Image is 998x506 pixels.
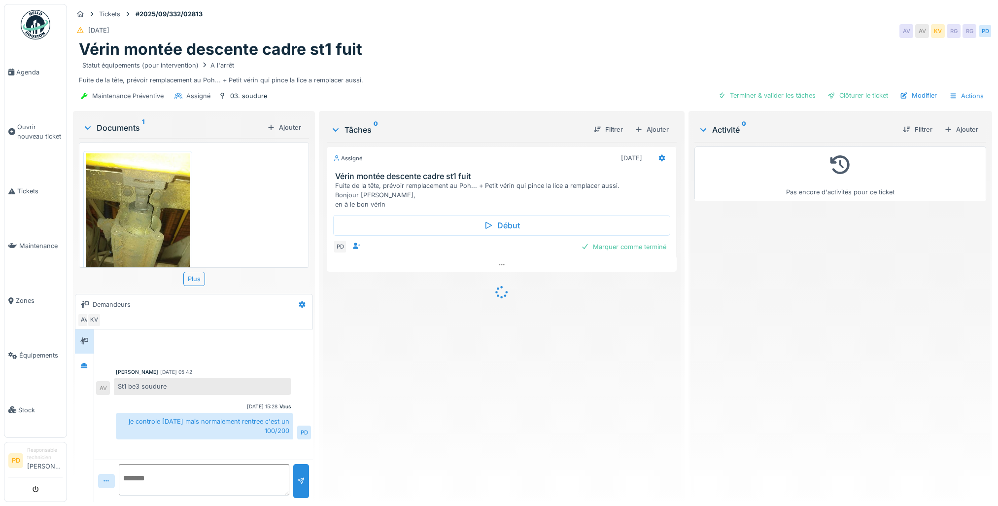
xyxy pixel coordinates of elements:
a: PD Responsable technicien[PERSON_NAME] [8,446,63,477]
div: Filtrer [589,123,627,136]
div: Plus [183,272,205,286]
span: Ouvrir nouveau ticket [17,122,63,141]
div: KV [87,313,101,327]
div: PD [297,426,311,439]
span: Tickets [17,186,63,196]
div: 03. soudure [230,91,267,101]
div: Vous [279,403,291,410]
div: RG [947,24,961,38]
li: PD [8,453,23,468]
div: [DATE] [88,26,109,35]
a: Stock [4,383,67,437]
div: Actions [945,89,988,103]
a: Agenda [4,45,67,100]
div: Marquer comme terminé [577,240,670,253]
div: PD [333,240,347,253]
span: Agenda [16,68,63,77]
a: Tickets [4,164,67,218]
span: Stock [18,405,63,415]
div: RG [963,24,976,38]
div: Ajouter [631,123,673,136]
div: Fuite de la tête, prévoir remplacement au Poh... + Petit vérin qui pince la lice a remplacer auss... [335,181,672,210]
img: Badge_color-CXgf-gQk.svg [21,10,50,39]
div: AV [915,24,929,38]
sup: 1 [142,122,144,134]
sup: 0 [374,124,378,136]
a: Zones [4,273,67,328]
div: St1 be3 soudure [114,378,291,395]
div: AV [899,24,913,38]
div: [PERSON_NAME] [116,368,158,376]
div: Ajouter [940,123,982,136]
div: Statut équipements (pour intervention) A l'arrêt [82,61,234,70]
div: Modifier [896,89,941,102]
div: Début [333,215,670,236]
div: AV [96,381,110,395]
span: Maintenance [19,241,63,251]
div: [DATE] 05:42 [160,368,192,376]
h1: Vérin montée descente cadre st1 fuit [79,40,362,59]
div: Maintenance Préventive [92,91,164,101]
div: Demandeurs [93,300,131,309]
div: Documents [83,122,263,134]
div: Tickets [99,9,120,19]
div: Terminer & valider les tâches [714,89,820,102]
strong: #2025/09/332/02813 [132,9,206,19]
div: je controle [DATE] mais normalement rentree c'est un 100/200 [116,413,293,439]
span: Équipements [19,351,63,360]
div: Filtrer [899,123,936,136]
div: Responsable technicien [27,446,63,462]
div: Pas encore d'activités pour ce ticket [701,151,980,197]
div: AV [77,313,91,327]
div: [DATE] [621,153,642,163]
h3: Vérin montée descente cadre st1 fuit [335,172,672,181]
div: Ajouter [263,121,305,134]
div: PD [978,24,992,38]
div: Assigné [333,154,363,163]
span: Zones [16,296,63,305]
div: Clôturer le ticket [824,89,892,102]
img: e8xx4tdzf4apr0h9gv51o3iy9elp [86,153,190,292]
a: Ouvrir nouveau ticket [4,100,67,164]
div: Tâches [331,124,585,136]
sup: 0 [742,124,746,136]
li: [PERSON_NAME] [27,446,63,475]
div: Assigné [186,91,210,101]
div: KV [931,24,945,38]
div: Fuite de la tête, prévoir remplacement au Poh... + Petit vérin qui pince la lice a remplacer aussi. [79,59,986,85]
a: Équipements [4,328,67,383]
a: Maintenance [4,218,67,273]
div: [DATE] 15:28 [247,403,277,410]
div: Activité [698,124,895,136]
